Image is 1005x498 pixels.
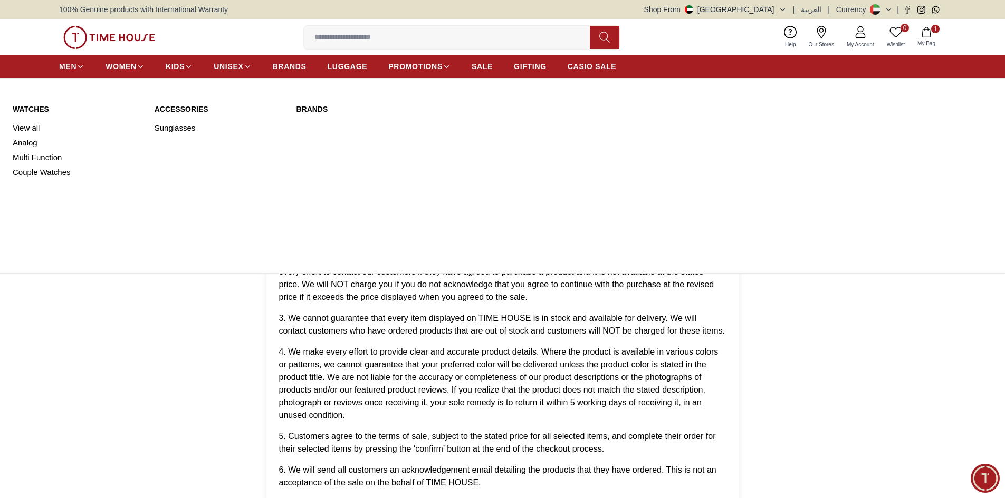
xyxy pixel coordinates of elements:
[505,121,567,182] img: Tornado
[155,104,284,114] a: Accessories
[897,4,899,15] span: |
[793,4,795,15] span: |
[366,121,427,182] img: Lee Cooper
[913,40,940,47] span: My Bag
[883,41,909,48] span: Wishlist
[273,61,307,72] span: BRANDS
[166,61,185,72] span: KIDS
[805,41,838,48] span: Our Stores
[801,4,821,15] button: العربية
[131,333,180,341] span: Conversation
[880,24,911,51] a: 0Wishlist
[273,57,307,76] a: BRANDS
[13,104,142,114] a: Watches
[388,57,451,76] a: PROMOTIONS
[911,25,942,50] button: 1My Bag
[104,309,207,345] div: Conversation
[14,43,34,63] img: Profile picture of Zoe
[931,25,940,33] span: 1
[836,4,870,15] div: Currency
[843,41,878,48] span: My Account
[279,347,719,419] span: 4. We make every effort to provide clear and accurate product details. Where the product is avail...
[932,6,940,14] a: Whatsapp
[279,465,716,487] span: 6. We will send all customers an acknowledgement email detailing the products that they have orde...
[903,6,911,14] a: Facebook
[214,57,251,76] a: UNISEX
[106,57,145,76] a: WOMEN
[13,135,142,150] a: Analog
[42,333,64,341] span: Home
[685,5,693,14] img: United Arab Emirates
[296,190,357,251] img: Quantum
[779,24,802,51] a: Help
[514,61,547,72] span: GIFTING
[328,57,368,76] a: LUGGAGE
[63,26,155,49] img: ...
[514,57,547,76] a: GIFTING
[13,165,142,180] a: Couple Watches
[13,121,142,135] a: View all
[42,41,156,55] div: [PERSON_NAME]
[214,61,243,72] span: UNISEX
[971,464,1000,493] div: Chat Widget
[176,41,200,51] span: Just now
[388,61,443,72] span: PROMOTIONS
[328,61,368,72] span: LUGGAGE
[42,55,176,63] span: Hello! I'm your Time House Watches Support Assistant. How can I assist you [DATE]?
[802,24,840,51] a: Our Stores
[3,34,208,72] div: Zoe
[279,314,725,335] span: 3. We cannot guarantee that every item displayed on TIME HOUSE is in stock and available for deli...
[59,57,84,76] a: MEN
[155,121,284,135] a: Sunglasses
[296,104,567,114] a: Brands
[13,150,142,165] a: Multi Function
[828,4,830,15] span: |
[59,4,228,15] span: 100% Genuine products with International Warranty
[436,121,497,182] img: Kenneth Scott
[472,61,493,72] span: SALE
[296,121,357,182] img: Ecstacy
[472,57,493,76] a: SALE
[568,57,617,76] a: CASIO SALE
[59,61,76,72] span: MEN
[106,61,137,72] span: WOMEN
[644,4,787,15] button: Shop From[GEOGRAPHIC_DATA]
[4,309,102,345] div: Home
[13,14,146,24] div: Conversation
[279,432,716,453] span: 5. Customers agree to the terms of sale, subject to the stated price for all selected items, and ...
[781,41,800,48] span: Help
[917,6,925,14] a: Instagram
[901,24,909,32] span: 0
[166,57,193,76] a: KIDS
[568,61,617,72] span: CASIO SALE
